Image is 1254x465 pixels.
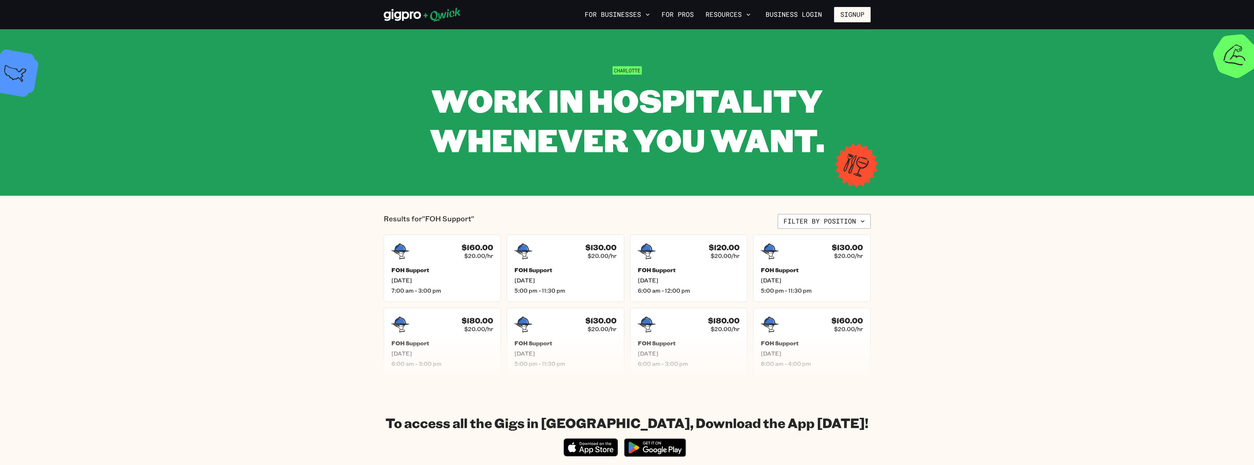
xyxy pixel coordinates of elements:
[834,252,863,259] span: $20.00/hr
[391,360,494,367] span: 6:00 am - 3:00 pm
[585,243,617,252] h4: $130.00
[464,325,493,333] span: $20.00/hr
[613,66,642,75] span: Charlotte
[638,360,740,367] span: 6:00 am - 3:00 pm
[753,235,871,302] a: $130.00$20.00/hrFOH Support[DATE]5:00 pm - 11:30 pm
[703,8,753,21] button: Resources
[507,308,624,375] a: $130.00$20.00/hrFOH Support[DATE]5:00 pm - 11:30 pm
[638,350,740,357] span: [DATE]
[462,243,493,252] h4: $160.00
[832,243,863,252] h4: $130.00
[834,7,871,22] button: Signup
[638,287,740,294] span: 6:00 am - 12:00 pm
[391,277,494,284] span: [DATE]
[563,450,618,458] a: Download on the App Store
[384,235,501,302] a: $160.00$20.00/hrFOH Support[DATE]7:00 am - 3:00 pm
[709,243,740,252] h4: $120.00
[514,360,617,367] span: 5:00 pm - 11:30 pm
[834,325,863,333] span: $20.00/hr
[708,316,740,325] h4: $180.00
[659,8,697,21] a: For Pros
[759,7,828,22] a: Business Login
[384,308,501,375] a: $180.00$20.00/hrFOH Support[DATE]6:00 am - 3:00 pm
[462,316,493,325] h4: $180.00
[711,252,740,259] span: $20.00/hr
[638,340,740,347] h5: FOH Support
[585,316,617,325] h4: $130.00
[588,252,617,259] span: $20.00/hr
[391,266,494,274] h5: FOH Support
[619,434,691,461] img: Get it on Google Play
[507,235,624,302] a: $130.00$20.00/hrFOH Support[DATE]5:00 pm - 11:30 pm
[391,350,494,357] span: [DATE]
[464,252,493,259] span: $20.00/hr
[761,350,863,357] span: [DATE]
[761,340,863,347] h5: FOH Support
[391,340,494,347] h5: FOH Support
[630,308,748,375] a: $180.00$20.00/hrFOH Support[DATE]6:00 am - 3:00 pm
[638,277,740,284] span: [DATE]
[430,79,825,161] span: WORK IN HOSPITALITY WHENEVER YOU WANT.
[588,325,617,333] span: $20.00/hr
[761,360,863,367] span: 8:00 am - 4:00 pm
[630,235,748,302] a: $120.00$20.00/hrFOH Support[DATE]6:00 am - 12:00 pm
[761,266,863,274] h5: FOH Support
[514,287,617,294] span: 5:00 pm - 11:30 pm
[831,316,863,325] h4: $160.00
[514,266,617,274] h5: FOH Support
[514,277,617,284] span: [DATE]
[778,214,871,229] button: Filter by position
[582,8,653,21] button: For Businesses
[384,214,474,229] p: Results for "FOH Support"
[638,266,740,274] h5: FOH Support
[761,277,863,284] span: [DATE]
[761,287,863,294] span: 5:00 pm - 11:30 pm
[514,350,617,357] span: [DATE]
[386,415,868,431] h1: To access all the Gigs in [GEOGRAPHIC_DATA], Download the App [DATE]!
[753,308,871,375] a: $160.00$20.00/hrFOH Support[DATE]8:00 am - 4:00 pm
[514,340,617,347] h5: FOH Support
[711,325,740,333] span: $20.00/hr
[391,287,494,294] span: 7:00 am - 3:00 pm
